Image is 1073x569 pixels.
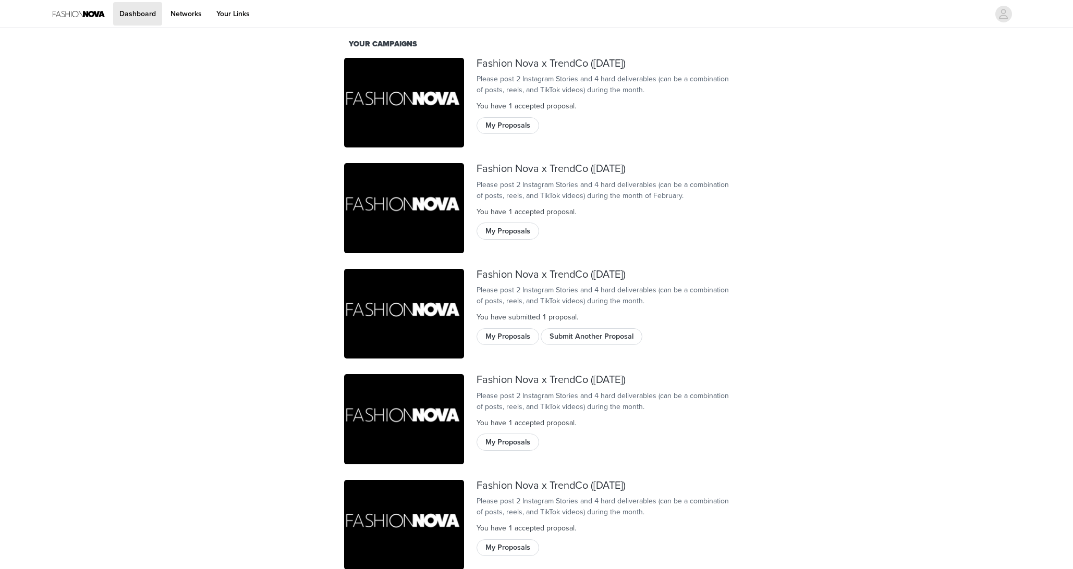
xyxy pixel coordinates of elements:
[998,6,1008,22] div: avatar
[477,284,729,306] div: Please post 2 Instagram Stories and 4 hard deliverables (can be a combination of posts, reels, an...
[477,58,729,70] div: Fashion Nova x TrendCo ([DATE])
[477,163,729,175] div: Fashion Nova x TrendCo ([DATE])
[344,163,464,253] img: Fashion Nova
[344,374,464,464] img: Fashion Nova
[349,39,724,50] div: Your Campaigns
[477,269,729,281] div: Fashion Nova x TrendCo ([DATE])
[477,524,576,533] span: You have 1 accepted proposal .
[477,390,729,412] div: Please post 2 Instagram Stories and 4 hard deliverables (can be a combination of posts, reels, an...
[210,2,256,26] a: Your Links
[477,374,729,386] div: Fashion Nova x TrendCo ([DATE])
[477,102,576,110] span: You have 1 accepted proposal .
[541,328,642,345] button: Submit Another Proposal
[477,313,578,321] span: You have submitted 1 proposal .
[477,179,729,201] div: Please post 2 Instagram Stories and 4 hard deliverables (can be a combination of posts, reels, an...
[164,2,208,26] a: Networks
[53,2,105,26] img: Fashion Nova Logo
[477,434,539,450] button: My Proposals
[344,58,464,148] img: Fashion Nova
[477,207,576,216] span: You have 1 accepted proposal .
[477,117,539,134] button: My Proposals
[477,222,539,239] button: My Proposals
[477,539,539,556] button: My Proposals
[477,73,729,95] div: Please post 2 Instagram Stories and 4 hard deliverables (can be a combination of posts, reels, an...
[113,2,162,26] a: Dashboard
[477,496,729,517] div: Please post 2 Instagram Stories and 4 hard deliverables (can be a combination of posts, reels, an...
[477,480,729,492] div: Fashion Nova x TrendCo ([DATE])
[477,328,539,345] button: My Proposals
[344,269,464,359] img: Fashion Nova
[477,418,576,427] span: You have 1 accepted proposal .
